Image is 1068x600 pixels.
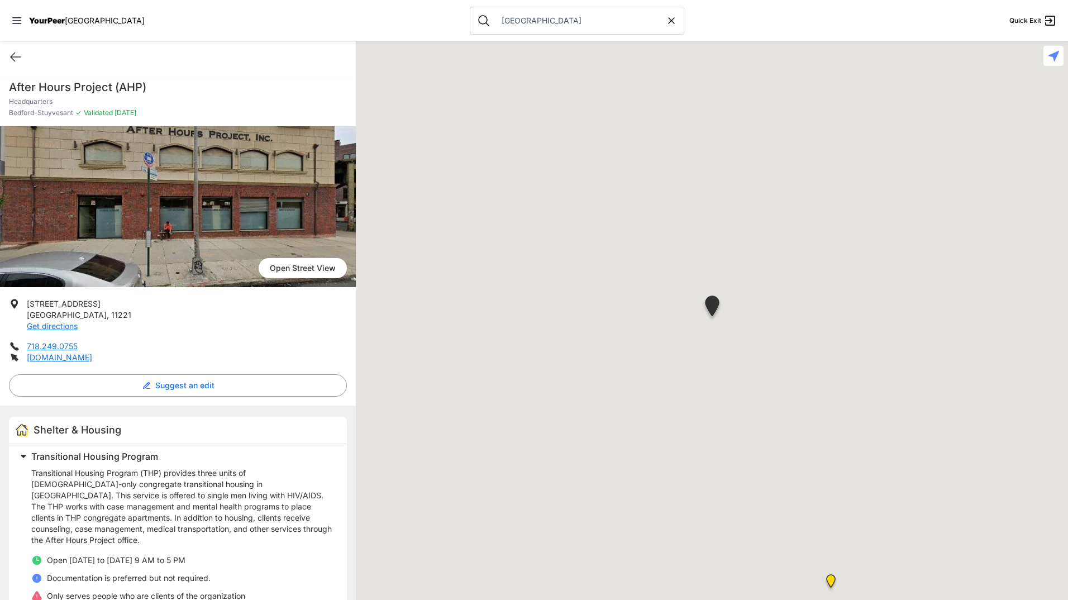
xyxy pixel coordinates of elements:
[495,15,666,26] input: Search
[27,353,92,362] a: [DOMAIN_NAME]
[107,310,109,320] span: ,
[111,310,131,320] span: 11221
[9,108,73,117] span: Bedford-Stuyvesant
[9,79,347,95] h1: After Hours Project (AHP)
[31,468,333,546] p: Transitional Housing Program (THP) provides three units of [DEMOGRAPHIC_DATA]-only congregate tra...
[31,451,158,462] span: Transitional Housing Program
[259,258,347,278] span: Open Street View
[1009,16,1041,25] span: Quick Exit
[27,341,78,351] a: 718.249.0755
[9,374,347,397] button: Suggest an edit
[27,299,101,308] span: [STREET_ADDRESS]
[65,16,145,25] span: [GEOGRAPHIC_DATA]
[27,310,107,320] span: [GEOGRAPHIC_DATA]
[84,108,113,117] span: Validated
[47,573,211,584] p: Documentation is preferred but not required.
[1009,14,1057,27] a: Quick Exit
[703,296,722,321] div: Headquarters
[47,555,185,565] span: Open [DATE] to [DATE] 9 AM to 5 PM
[155,380,214,391] span: Suggest an edit
[824,574,838,592] div: Brooklyn DYCD Youth Drop-in Center
[29,17,145,24] a: YourPeer[GEOGRAPHIC_DATA]
[113,108,136,117] span: [DATE]
[34,424,121,436] span: Shelter & Housing
[27,321,78,331] a: Get directions
[75,108,82,117] span: ✓
[29,16,65,25] span: YourPeer
[9,97,347,106] p: Headquarters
